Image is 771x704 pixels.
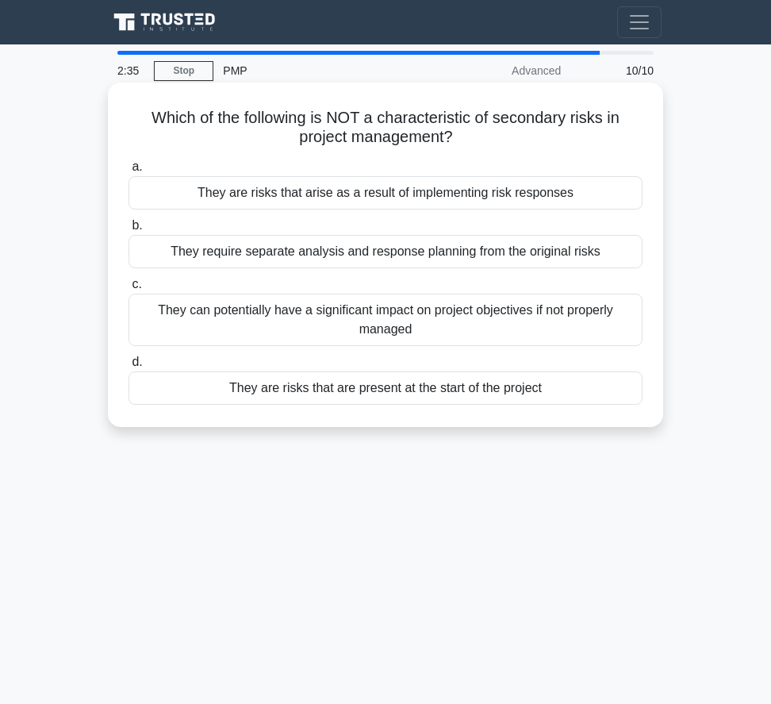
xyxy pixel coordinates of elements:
div: They are risks that are present at the start of the project [128,371,642,405]
span: a. [132,160,142,173]
div: PMP [213,55,432,87]
button: Toggle navigation [617,6,662,38]
div: They are risks that arise as a result of implementing risk responses [128,176,642,210]
a: Stop [154,61,213,81]
div: 2:35 [108,55,154,87]
span: c. [132,277,141,290]
span: d. [132,355,142,368]
span: b. [132,218,142,232]
h5: Which of the following is NOT a characteristic of secondary risks in project management? [127,108,644,148]
div: 10/10 [570,55,663,87]
div: Advanced [432,55,570,87]
div: They can potentially have a significant impact on project objectives if not properly managed [128,294,642,346]
div: They require separate analysis and response planning from the original risks [128,235,642,268]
